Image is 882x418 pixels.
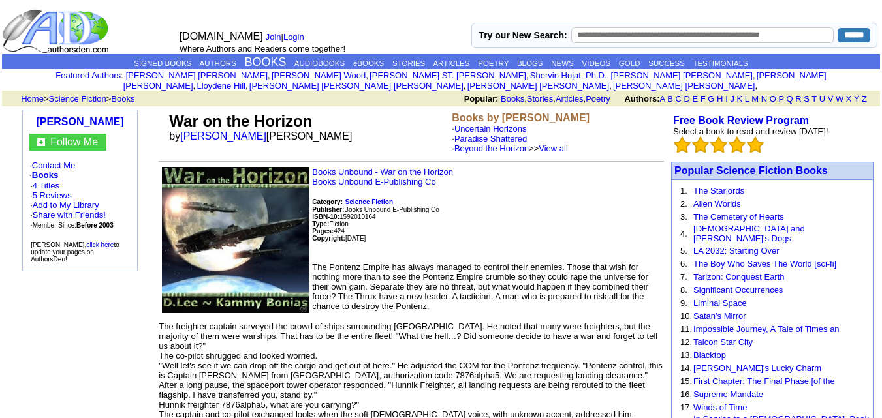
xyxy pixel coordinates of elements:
a: Follow Me [50,136,98,147]
font: Where Authors and Readers come together! [180,44,345,53]
a: O [770,94,776,104]
a: U [819,94,825,104]
a: A [660,94,665,104]
a: B [667,94,673,104]
a: click here [86,241,114,248]
a: Uncertain Horizons [454,124,527,134]
a: 5 Reviews [33,190,72,200]
font: 11. [680,324,692,334]
a: POETRY [478,59,509,67]
font: i [609,72,610,80]
img: bigemptystars.png [692,136,709,153]
a: Alien Worlds [693,199,741,209]
font: 14. [680,363,692,373]
a: SUCCESS [648,59,685,67]
a: STORIES [392,59,425,67]
a: M [751,94,759,104]
b: Pages: [312,228,334,235]
a: K [737,94,743,104]
font: 5. [680,246,687,256]
a: Liminal Space [693,298,747,308]
a: Login [283,32,304,42]
img: logo_ad.gif [2,8,112,54]
a: 4 Titles [33,181,59,190]
a: GOLD [619,59,640,67]
a: [PERSON_NAME] ST. [PERSON_NAME] [370,70,526,80]
a: BLOGS [517,59,543,67]
a: Stories [527,94,553,104]
a: R [795,94,801,104]
font: 15. [680,376,692,386]
a: The Boy Who Saves The World [sci-fi] [693,259,836,269]
font: 4. [680,229,687,239]
a: Join [266,32,281,42]
font: 7. [680,272,687,282]
a: [PERSON_NAME] [PERSON_NAME] [610,70,752,80]
a: I [725,94,728,104]
a: TESTIMONIALS [693,59,748,67]
a: eBOOKS [353,59,384,67]
font: Books Unbound E-Publishing Co [312,206,439,213]
font: Fiction [312,220,348,228]
img: bigemptystars.png [729,136,746,153]
font: : [55,70,123,80]
font: [DOMAIN_NAME] [180,31,263,42]
font: 3. [680,212,687,222]
a: H [717,94,723,104]
a: V [828,94,834,104]
a: [PERSON_NAME] [PERSON_NAME] [126,70,268,80]
a: Books [111,94,134,104]
font: The Pontenz Empire has always managed to control their enemies. Those that wish for nothing more ... [312,262,648,311]
b: Science Fiction [345,198,393,205]
font: by [PERSON_NAME] [169,130,352,142]
b: Books by [PERSON_NAME] [452,112,590,123]
font: 16. [680,389,692,399]
b: Popular: [464,94,499,104]
a: Winds of Time [693,402,747,412]
a: NEWS [551,59,574,67]
a: Books [32,170,59,180]
a: VIDEOS [582,59,610,67]
a: N [761,94,767,104]
a: Y [854,94,859,104]
font: , , , , , , , , , , [123,70,827,91]
a: Satan's Mirror [693,311,746,321]
a: The Cemetery of Hearts [693,212,784,222]
font: 1. [680,186,687,196]
font: 9. [680,298,687,308]
a: [PERSON_NAME] Wood [272,70,366,80]
a: Lloydene Hill [197,81,245,91]
a: [PERSON_NAME]'s Lucky Charm [693,363,821,373]
font: Select a book to read and review [DATE]! [673,127,828,136]
a: First Chapter: The Final Phase [of the [693,376,835,386]
a: L [745,94,749,104]
a: [PERSON_NAME] [37,116,124,127]
img: bigemptystars.png [747,136,764,153]
a: Shervin Hojat, Ph.D. [530,70,607,80]
a: Books [501,94,524,104]
a: [PERSON_NAME] [PERSON_NAME] [613,81,755,91]
font: i [465,83,467,90]
font: · >> [452,143,568,153]
font: > > [16,94,134,104]
a: D [684,94,689,104]
b: Type: [312,220,329,228]
font: 17. [680,402,692,412]
a: LA 2032: Starting Over [693,246,780,256]
a: AUTHORS [200,59,236,67]
a: Popular Science Fiction Books [674,165,828,176]
a: Add to My Library [33,200,99,210]
a: W [836,94,843,104]
label: Try our New Search: [479,30,567,40]
font: i [195,83,197,90]
font: Copyright: [312,235,345,242]
a: E [692,94,698,104]
a: C [675,94,681,104]
font: · [452,134,568,153]
font: Member Since: [33,222,114,229]
b: Free Book Review Program [673,115,809,126]
b: Category: [312,198,343,205]
a: Science Fiction [49,94,106,104]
